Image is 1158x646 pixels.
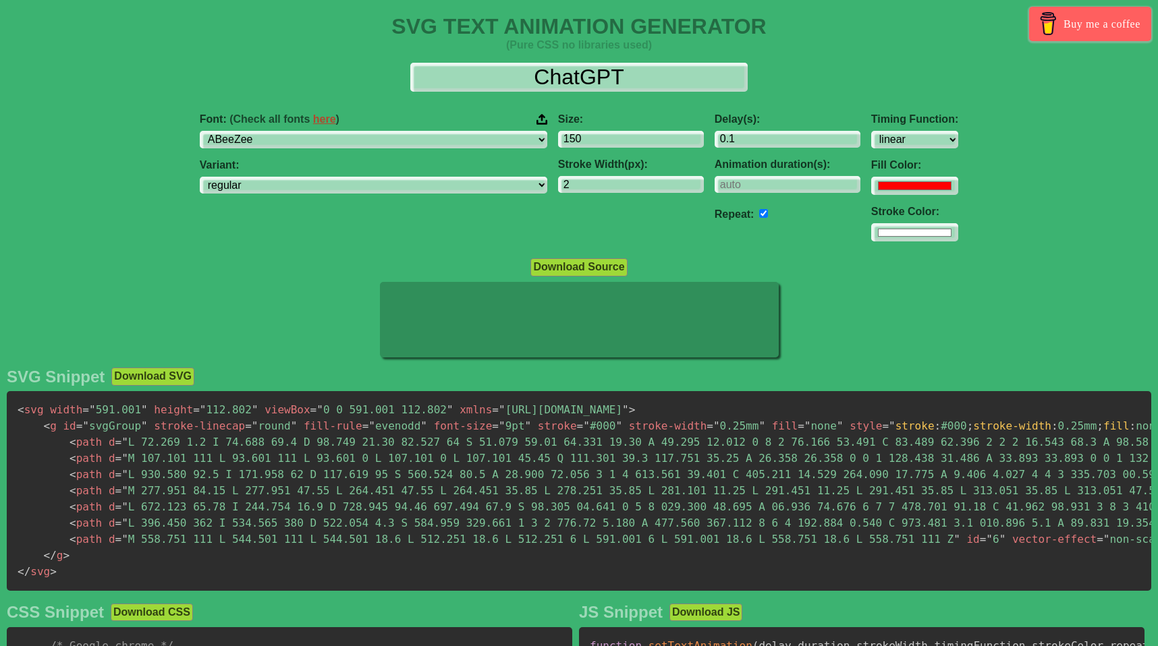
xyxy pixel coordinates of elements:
[121,484,128,497] span: "
[200,113,339,125] span: Font:
[772,419,798,432] span: fill
[715,158,860,171] label: Animation duration(s):
[200,159,547,171] label: Variant:
[973,419,1051,432] span: stroke-width
[715,208,754,220] label: Repeat:
[759,419,765,432] span: "
[316,403,323,416] span: "
[558,158,704,171] label: Stroke Width(px):
[837,419,844,432] span: "
[82,403,89,416] span: =
[7,368,105,386] h2: SVG Snippet
[111,368,194,385] button: Download SVG
[871,206,958,218] label: Stroke Color:
[70,468,102,481] span: path
[18,565,50,578] span: svg
[1130,419,1136,432] span: :
[70,436,102,448] span: path
[18,565,30,578] span: </
[460,403,492,416] span: xmlns
[154,403,193,416] span: height
[558,131,704,148] input: 100
[362,419,369,432] span: =
[798,419,843,432] span: none
[986,533,993,546] span: "
[70,517,76,529] span: <
[715,131,860,148] input: 0.1s
[89,403,96,416] span: "
[115,484,122,497] span: =
[368,419,375,432] span: "
[447,403,453,416] span: "
[121,436,128,448] span: "
[193,403,258,416] span: 112.802
[200,403,206,416] span: "
[536,113,547,125] img: Upload your font
[70,484,102,497] span: path
[629,403,636,416] span: >
[715,113,860,125] label: Delay(s):
[310,403,317,416] span: =
[111,604,193,621] button: Download CSS
[871,159,958,171] label: Fill Color:
[109,452,115,465] span: d
[63,419,76,432] span: id
[707,419,713,432] span: =
[310,403,453,416] span: 0 0 591.001 112.802
[629,419,707,432] span: stroke-width
[193,403,200,416] span: =
[70,452,76,465] span: <
[558,176,704,193] input: 2px
[1051,419,1058,432] span: :
[980,533,1006,546] span: 6
[895,419,935,432] span: stroke
[18,403,44,416] span: svg
[154,419,245,432] span: stroke-linecap
[115,533,122,546] span: =
[63,549,70,562] span: >
[76,419,148,432] span: svgGroup
[115,533,960,546] span: M 558.751 111 L 544.501 111 L 544.501 18.6 L 512.251 18.6 L 512.251 6 L 591.001 6 L 591.001 18.6 ...
[492,403,499,416] span: =
[882,419,895,432] span: ="
[229,113,339,125] span: (Check all fonts )
[109,500,115,513] span: d
[579,603,663,622] h2: JS Snippet
[70,517,102,529] span: path
[109,533,115,546] span: d
[115,517,122,529] span: =
[362,419,427,432] span: evenodd
[492,403,628,416] span: [URL][DOMAIN_NAME]
[804,419,811,432] span: "
[141,419,148,432] span: "
[115,468,122,481] span: =
[538,419,577,432] span: stroke
[50,565,57,578] span: >
[115,452,122,465] span: =
[1103,533,1110,546] span: "
[109,436,115,448] span: d
[1097,419,1103,432] span: ;
[715,176,860,193] input: auto
[558,113,704,125] label: Size:
[109,468,115,481] span: d
[966,533,979,546] span: id
[577,419,584,432] span: =
[50,403,82,416] span: width
[121,500,128,513] span: "
[583,419,590,432] span: "
[18,403,24,416] span: <
[871,113,958,125] label: Timing Function:
[410,63,748,92] input: Input Text Here
[70,436,76,448] span: <
[577,419,622,432] span: #000
[669,604,742,621] button: Download JS
[44,549,57,562] span: </
[707,419,765,432] span: 0.25mm
[70,484,76,497] span: <
[525,419,532,432] span: "
[798,419,804,432] span: =
[759,209,768,218] input: auto
[44,549,63,562] span: g
[434,419,493,432] span: font-size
